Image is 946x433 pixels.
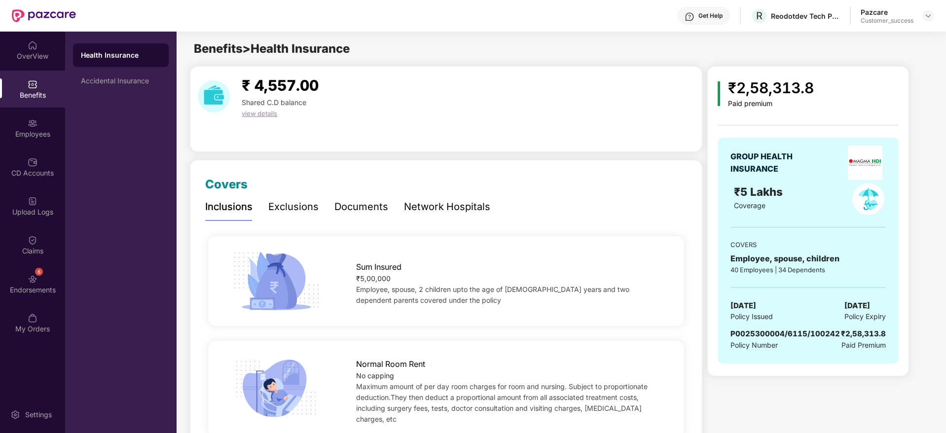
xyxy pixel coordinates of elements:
[730,150,817,175] div: GROUP HEALTH INSURANCE
[81,50,161,60] div: Health Insurance
[924,12,932,20] img: svg+xml;base64,PHN2ZyBpZD0iRHJvcGRvd24tMzJ4MzIiIHhtbG5zPSJodHRwOi8vd3d3LnczLm9yZy8yMDAwL3N2ZyIgd2...
[268,199,319,215] div: Exclusions
[28,40,37,50] img: svg+xml;base64,PHN2ZyBpZD0iSG9tZSIgeG1sbnM9Imh0dHA6Ly93d3cudzMub3JnLzIwMDAvc3ZnIiB3aWR0aD0iMjAiIG...
[28,235,37,245] img: svg+xml;base64,PHN2ZyBpZD0iQ2xhaW0iIHhtbG5zPSJodHRwOi8vd3d3LnczLm9yZy8yMDAwL3N2ZyIgd2lkdGg9IjIwIi...
[718,81,720,106] img: icon
[730,300,756,312] span: [DATE]
[22,410,55,420] div: Settings
[844,311,886,322] span: Policy Expiry
[35,268,43,276] div: 6
[734,185,786,198] span: ₹5 Lakhs
[861,17,913,25] div: Customer_success
[28,196,37,206] img: svg+xml;base64,PHN2ZyBpZD0iVXBsb2FkX0xvZ3MiIGRhdGEtbmFtZT0iVXBsb2FkIExvZ3MiIHhtbG5zPSJodHRwOi8vd3...
[28,274,37,284] img: svg+xml;base64,PHN2ZyBpZD0iRW5kb3JzZW1lbnRzIiB4bWxucz0iaHR0cDovL3d3dy53My5vcmcvMjAwMC9zdmciIHdpZH...
[841,328,886,340] div: ₹2,58,313.8
[848,145,882,180] img: insurerLogo
[730,240,886,250] div: COVERS
[198,80,230,112] img: download
[356,261,401,273] span: Sum Insured
[730,311,773,322] span: Policy Issued
[205,199,253,215] div: Inclusions
[242,98,306,107] span: Shared C.D balance
[10,410,20,420] img: svg+xml;base64,PHN2ZyBpZD0iU2V0dGluZy0yMHgyMCIgeG1sbnM9Imh0dHA6Ly93d3cudzMub3JnLzIwMDAvc3ZnIiB3aW...
[12,9,76,22] img: New Pazcare Logo
[242,76,319,94] span: ₹ 4,557.00
[28,157,37,167] img: svg+xml;base64,PHN2ZyBpZD0iQ0RfQWNjb3VudHMiIGRhdGEtbmFtZT0iQ0QgQWNjb3VudHMiIHhtbG5zPSJodHRwOi8vd3...
[730,329,840,338] span: P0025300004/6115/100242
[685,12,694,22] img: svg+xml;base64,PHN2ZyBpZD0iSGVscC0zMngzMiIgeG1sbnM9Imh0dHA6Ly93d3cudzMub3JnLzIwMDAvc3ZnIiB3aWR0aD...
[698,12,723,20] div: Get Help
[356,273,663,284] div: ₹5,00,000
[356,382,648,423] span: Maximum amount of per day room charges for room and nursing. Subject to proportionate deduction.T...
[28,118,37,128] img: svg+xml;base64,PHN2ZyBpZD0iRW1wbG95ZWVzIiB4bWxucz0iaHR0cDovL3d3dy53My5vcmcvMjAwMC9zdmciIHdpZHRoPS...
[730,253,886,265] div: Employee, spouse, children
[205,177,248,191] span: Covers
[861,7,913,17] div: Pazcare
[844,300,870,312] span: [DATE]
[356,358,425,370] span: Normal Room Rent
[771,11,840,21] div: Reodotdev Tech Private Limited
[229,249,323,314] img: icon
[242,109,277,117] span: view details
[734,201,765,210] span: Coverage
[194,41,350,56] span: Benefits > Health Insurance
[841,340,886,351] span: Paid Premium
[28,313,37,323] img: svg+xml;base64,PHN2ZyBpZD0iTXlfT3JkZXJzIiBkYXRhLW5hbWU9Ik15IE9yZGVycyIgeG1sbnM9Imh0dHA6Ly93d3cudz...
[404,199,490,215] div: Network Hospitals
[728,76,814,100] div: ₹2,58,313.8
[852,183,884,215] img: policyIcon
[356,285,629,304] span: Employee, spouse, 2 children upto the age of [DEMOGRAPHIC_DATA] years and two dependent parents c...
[334,199,388,215] div: Documents
[728,100,814,108] div: Paid premium
[730,265,886,275] div: 40 Employees | 34 Dependents
[756,10,763,22] span: R
[356,370,663,381] div: No capping
[730,341,778,349] span: Policy Number
[81,77,161,85] div: Accidental Insurance
[28,79,37,89] img: svg+xml;base64,PHN2ZyBpZD0iQmVuZWZpdHMiIHhtbG5zPSJodHRwOi8vd3d3LnczLm9yZy8yMDAwL3N2ZyIgd2lkdGg9Ij...
[229,356,323,421] img: icon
